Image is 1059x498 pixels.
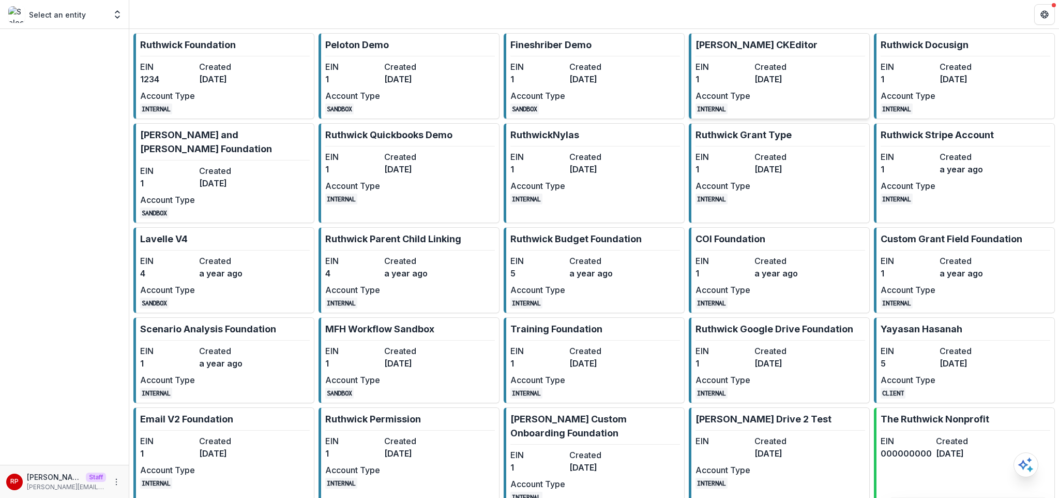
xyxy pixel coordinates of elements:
[140,232,188,246] p: Lavelle V4
[199,267,254,280] dd: a year ago
[881,61,935,73] dt: EIN
[140,374,195,386] dt: Account Type
[110,476,123,488] button: More
[325,151,380,163] dt: EIN
[319,33,500,119] a: Peloton DemoEIN1Created[DATE]Account TypeSANDBOX
[384,255,439,267] dt: Created
[695,194,728,204] code: INTERNAL
[689,317,870,403] a: Ruthwick Google Drive FoundationEIN1Created[DATE]Account TypeINTERNAL
[510,267,565,280] dd: 5
[325,232,461,246] p: Ruthwick Parent Child Linking
[510,73,565,85] dd: 1
[199,177,254,189] dd: [DATE]
[881,128,994,142] p: Ruthwick Stripe Account
[140,412,233,426] p: Email V2 Foundation
[569,267,624,280] dd: a year ago
[940,151,994,163] dt: Created
[695,232,765,246] p: COI Foundation
[27,482,106,492] p: [PERSON_NAME][EMAIL_ADDRESS][DOMAIN_NAME]
[881,322,962,336] p: Yayasan Hasanah
[199,435,254,447] dt: Created
[569,255,624,267] dt: Created
[140,73,195,85] dd: 1234
[881,194,913,204] code: INTERNAL
[199,447,254,460] dd: [DATE]
[325,298,357,309] code: INTERNAL
[754,151,809,163] dt: Created
[695,284,750,296] dt: Account Type
[325,464,380,476] dt: Account Type
[510,163,565,175] dd: 1
[754,61,809,73] dt: Created
[881,345,935,357] dt: EIN
[325,104,354,114] code: SANDBOX
[325,478,357,489] code: INTERNAL
[689,123,870,223] a: Ruthwick Grant TypeEIN1Created[DATE]Account TypeINTERNAL
[569,449,624,461] dt: Created
[510,388,542,399] code: INTERNAL
[569,73,624,85] dd: [DATE]
[695,298,728,309] code: INTERNAL
[569,461,624,474] dd: [DATE]
[384,345,439,357] dt: Created
[881,232,1022,246] p: Custom Grant Field Foundation
[325,357,380,370] dd: 1
[325,61,380,73] dt: EIN
[940,255,994,267] dt: Created
[695,180,750,192] dt: Account Type
[1034,4,1055,25] button: Get Help
[874,33,1055,119] a: Ruthwick DocusignEIN1Created[DATE]Account TypeINTERNAL
[695,464,750,476] dt: Account Type
[881,412,989,426] p: The Ruthwick Nonprofit
[140,128,310,156] p: [PERSON_NAME] and [PERSON_NAME] Foundation
[199,357,254,370] dd: a year ago
[510,38,592,52] p: Fineshriber Demo
[319,123,500,223] a: Ruthwick Quickbooks DemoEIN1Created[DATE]Account TypeINTERNAL
[510,194,542,204] code: INTERNAL
[325,180,380,192] dt: Account Type
[504,33,685,119] a: Fineshriber DemoEIN1Created[DATE]Account TypeSANDBOX
[325,267,380,280] dd: 4
[504,227,685,313] a: Ruthwick Budget FoundationEIN5Createda year agoAccount TypeINTERNAL
[8,6,25,23] img: Select an entity
[325,388,354,399] code: SANDBOX
[695,104,728,114] code: INTERNAL
[695,412,831,426] p: [PERSON_NAME] Drive 2 Test
[1013,452,1038,477] button: Open AI Assistant
[199,255,254,267] dt: Created
[881,435,932,447] dt: EIN
[133,317,314,403] a: Scenario Analysis FoundationEIN1Createda year agoAccount TypeINTERNAL
[133,33,314,119] a: Ruthwick FoundationEIN1234Created[DATE]Account TypeINTERNAL
[695,128,792,142] p: Ruthwick Grant Type
[133,227,314,313] a: Lavelle V4EIN4Createda year agoAccount TypeSANDBOX
[133,123,314,223] a: [PERSON_NAME] and [PERSON_NAME] FoundationEIN1Created[DATE]Account TypeSANDBOX
[510,298,542,309] code: INTERNAL
[510,128,579,142] p: RuthwickNylas
[325,128,452,142] p: Ruthwick Quickbooks Demo
[881,447,932,460] dd: 000000000
[510,461,565,474] dd: 1
[510,374,565,386] dt: Account Type
[569,163,624,175] dd: [DATE]
[695,322,853,336] p: Ruthwick Google Drive Foundation
[881,38,969,52] p: Ruthwick Docusign
[510,412,680,440] p: [PERSON_NAME] Custom Onboarding Foundation
[319,227,500,313] a: Ruthwick Parent Child LinkingEIN4Createda year agoAccount TypeINTERNAL
[325,284,380,296] dt: Account Type
[510,104,539,114] code: SANDBOX
[881,298,913,309] code: INTERNAL
[510,61,565,73] dt: EIN
[510,449,565,461] dt: EIN
[384,447,439,460] dd: [DATE]
[325,435,380,447] dt: EIN
[10,478,19,485] div: Ruthwick Pathireddy
[881,255,935,267] dt: EIN
[325,345,380,357] dt: EIN
[689,33,870,119] a: [PERSON_NAME] CKEditorEIN1Created[DATE]Account TypeINTERNAL
[940,73,994,85] dd: [DATE]
[504,317,685,403] a: Training FoundationEIN1Created[DATE]Account TypeINTERNAL
[754,345,809,357] dt: Created
[199,73,254,85] dd: [DATE]
[874,227,1055,313] a: Custom Grant Field FoundationEIN1Createda year agoAccount TypeINTERNAL
[325,194,357,204] code: INTERNAL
